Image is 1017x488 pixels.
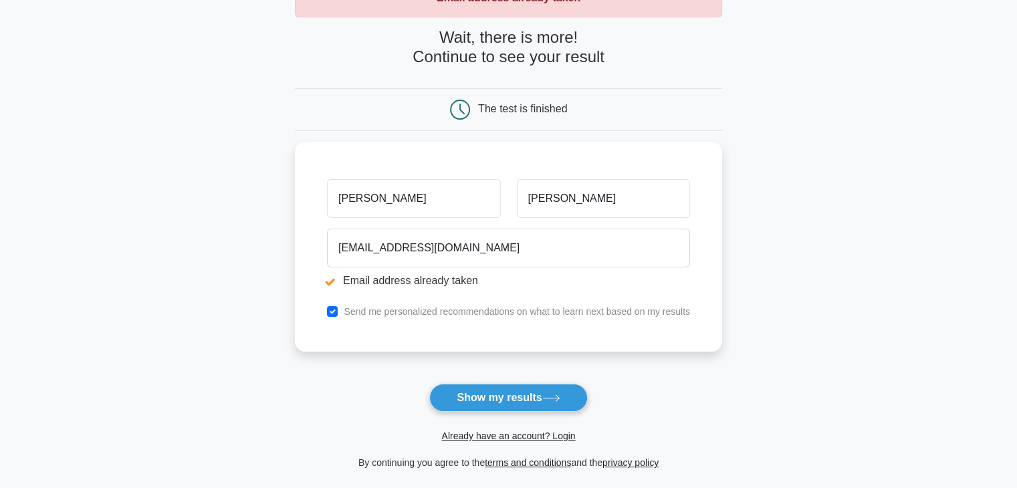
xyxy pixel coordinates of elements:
[344,306,690,317] label: Send me personalized recommendations on what to learn next based on my results
[429,384,587,412] button: Show my results
[287,455,730,471] div: By continuing you agree to the and the
[327,273,690,289] li: Email address already taken
[327,179,500,218] input: First name
[478,103,567,114] div: The test is finished
[441,431,575,441] a: Already have an account? Login
[485,457,571,468] a: terms and conditions
[327,229,690,267] input: Email
[517,179,690,218] input: Last name
[295,28,722,67] h4: Wait, there is more! Continue to see your result
[602,457,659,468] a: privacy policy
